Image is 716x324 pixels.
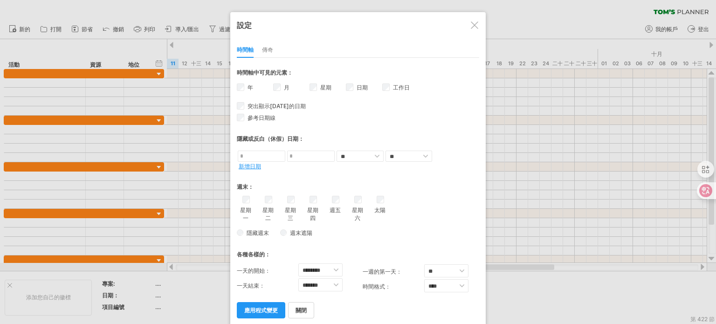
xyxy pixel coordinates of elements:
font: 日期 [357,84,368,91]
font: 突出顯示[DATE]的日期 [248,103,306,110]
font: 星期六 [352,207,363,221]
font: 月 [284,84,289,91]
font: 星期四 [307,207,318,221]
font: 各種各樣的： [237,251,270,258]
font: 時間軸中可見的元素： [237,69,293,76]
font: 週末遮陽 [290,229,312,236]
font: 週末： [237,183,254,190]
font: 關閉 [296,307,307,314]
font: 週五 [330,207,341,214]
font: 一天結束： [237,282,265,289]
font: 星期 [320,84,331,91]
font: 星期三 [285,207,296,221]
font: 星期二 [262,207,274,221]
font: 隱藏或反白（休假）日期： [237,135,304,142]
font: 一週的第一天： [363,268,402,275]
font: 應用程式變更 [244,307,278,314]
a: 新增日期 [239,163,261,170]
font: 年 [248,84,253,91]
font: 傳奇 [262,46,273,53]
a: 應用程式變更 [237,302,285,318]
font: 時間格式： [363,283,391,290]
font: 太陽 [374,207,386,214]
font: 時間軸 [237,46,254,53]
font: 隱藏週末 [247,229,269,236]
font: 工作日 [393,84,410,91]
font: 星期一 [240,207,251,221]
font: 一天的開始： [237,267,270,274]
font: 參考日期線 [248,114,275,121]
a: 關閉 [288,302,314,318]
font: 設定 [237,21,252,30]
